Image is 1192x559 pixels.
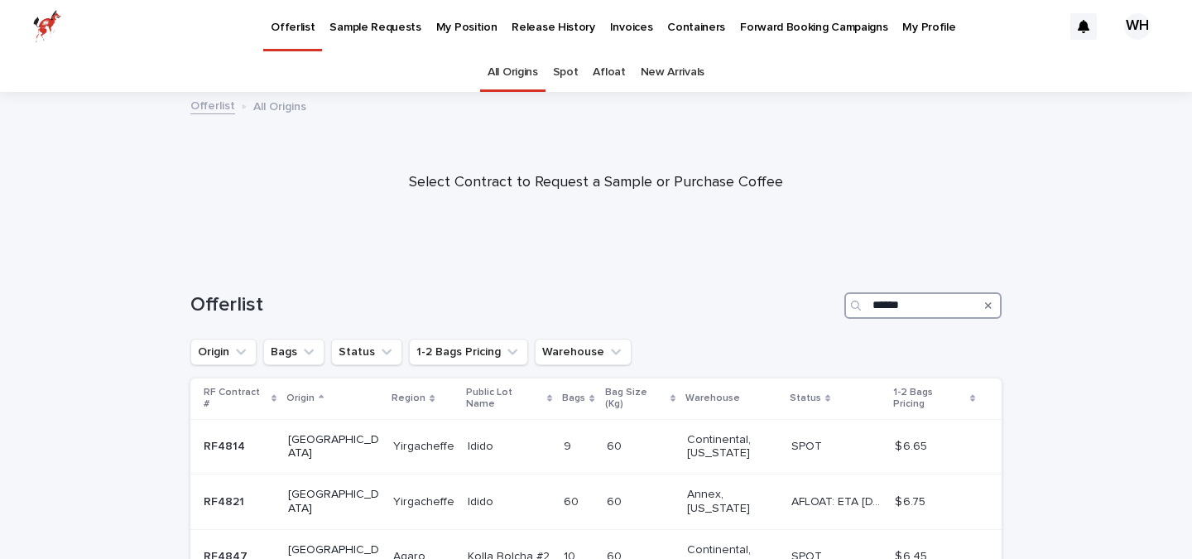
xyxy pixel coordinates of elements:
[791,492,885,509] p: AFLOAT: ETA 09-27-2025
[593,53,625,92] a: Afloat
[791,436,825,454] p: SPOT
[392,389,425,407] p: Region
[190,475,1002,530] tr: RF4821RF4821 [GEOGRAPHIC_DATA]YirgacheffeYirgacheffe IdidoIdido 6060 6060 Annex, [US_STATE] AFLOA...
[605,383,666,414] p: Bag Size (Kg)
[564,492,582,509] p: 60
[895,492,929,509] p: $ 6.75
[895,436,930,454] p: $ 6.65
[253,96,306,114] p: All Origins
[844,292,1002,319] input: Search
[33,10,61,43] img: zttTXibQQrCfv9chImQE
[204,383,267,414] p: RF Contract #
[607,492,625,509] p: 60
[288,433,380,461] p: [GEOGRAPHIC_DATA]
[468,436,497,454] p: Idido
[265,174,927,192] p: Select Contract to Request a Sample or Purchase Coffee
[893,383,965,414] p: 1-2 Bags Pricing
[190,419,1002,475] tr: RF4814RF4814 [GEOGRAPHIC_DATA]YirgacheffeYirgacheffe IdidoIdido 99 6060 Continental, [US_STATE] S...
[564,436,574,454] p: 9
[286,389,315,407] p: Origin
[204,436,248,454] p: RF4814
[562,389,585,407] p: Bags
[263,339,324,365] button: Bags
[190,95,235,114] a: Offerlist
[535,339,632,365] button: Warehouse
[190,293,838,317] h1: Offerlist
[288,488,380,516] p: [GEOGRAPHIC_DATA]
[190,339,257,365] button: Origin
[409,339,528,365] button: 1-2 Bags Pricing
[331,339,402,365] button: Status
[488,53,538,92] a: All Origins
[204,492,248,509] p: RF4821
[553,53,579,92] a: Spot
[685,389,740,407] p: Warehouse
[790,389,821,407] p: Status
[607,436,625,454] p: 60
[641,53,704,92] a: New Arrivals
[1124,13,1151,40] div: WH
[468,492,497,509] p: Idido
[393,436,458,454] p: Yirgacheffe
[393,492,458,509] p: Yirgacheffe
[466,383,543,414] p: Public Lot Name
